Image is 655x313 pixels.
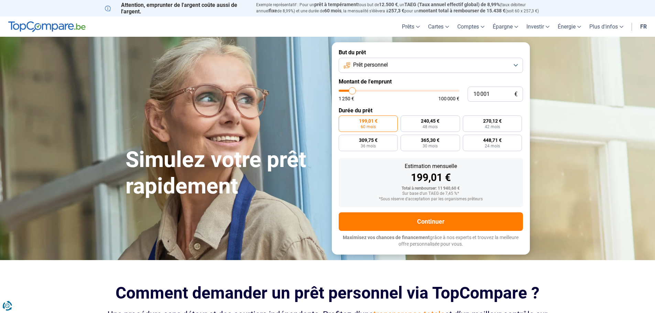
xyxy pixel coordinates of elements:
[344,197,517,202] div: *Sous réserve d'acceptation par les organismes prêteurs
[421,138,439,143] span: 365,30 €
[423,125,438,129] span: 48 mois
[359,138,378,143] span: 309,75 €
[419,8,505,13] span: montant total à rembourser de 15.438 €
[344,191,517,196] div: Sur base d'un TAEG de 7,45 %*
[361,144,376,148] span: 36 mois
[105,283,550,302] h2: Comment demander un prêt personnel via TopCompare ?
[398,16,424,37] a: Prêts
[522,16,554,37] a: Investir
[389,8,404,13] span: 257,3 €
[343,235,430,240] span: Maximisez vos chances de financement
[314,2,358,7] span: prêt à tempérament
[423,144,438,148] span: 30 mois
[269,8,277,13] span: fixe
[379,2,398,7] span: 12.500 €
[256,2,550,14] p: Exemple représentatif : Pour un tous but de , un (taux débiteur annuel de 8,99%) et une durée de ...
[485,125,500,129] span: 42 mois
[339,78,523,85] label: Montant de l'emprunt
[636,16,651,37] a: fr
[344,186,517,191] div: Total à rembourser: 11 940,60 €
[554,16,585,37] a: Énergie
[489,16,522,37] a: Épargne
[359,119,378,123] span: 199,01 €
[421,119,439,123] span: 240,45 €
[339,212,523,231] button: Continuer
[438,96,459,101] span: 100 000 €
[453,16,489,37] a: Comptes
[404,2,500,7] span: TAEG (Taux annuel effectif global) de 8,99%
[8,21,86,32] img: TopCompare
[424,16,453,37] a: Cartes
[585,16,627,37] a: Plus d'infos
[339,96,354,101] span: 1 250 €
[105,2,248,15] p: Attention, emprunter de l'argent coûte aussi de l'argent.
[483,119,502,123] span: 270,12 €
[339,107,523,114] label: Durée du prêt
[344,164,517,169] div: Estimation mensuelle
[344,172,517,183] div: 199,01 €
[339,58,523,73] button: Prêt personnel
[485,144,500,148] span: 24 mois
[339,234,523,248] p: grâce à nos experts et trouvez la meilleure offre personnalisée pour vous.
[361,125,376,129] span: 60 mois
[353,61,388,69] span: Prêt personnel
[514,91,517,97] span: €
[125,147,324,200] h1: Simulez votre prêt rapidement
[324,8,341,13] span: 60 mois
[483,138,502,143] span: 448,71 €
[339,49,523,56] label: But du prêt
